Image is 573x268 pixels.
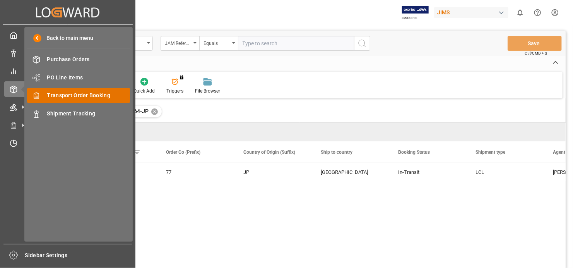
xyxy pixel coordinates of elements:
[238,36,354,51] input: Type to search
[47,55,130,64] span: Purchase Orders
[27,70,130,85] a: PO Line Items
[4,27,131,43] a: My Cockpit
[525,50,547,56] span: Ctrl/CMD + S
[27,88,130,103] a: Transport Order Booking
[4,45,131,60] a: Data Management
[133,88,155,94] div: Quick Add
[402,6,429,19] img: Exertis%20JAM%20-%20Email%20Logo.jpg_1722504956.jpg
[166,149,200,155] span: Order Co (Prefix)
[508,36,562,51] button: Save
[4,64,131,79] a: My Reports
[47,110,130,118] span: Shipment Tracking
[204,38,230,47] div: Equals
[166,163,225,181] div: 77
[243,149,295,155] span: Country of Origin (Suffix)
[27,106,130,121] a: Shipment Tracking
[434,7,508,18] div: JIMS
[321,163,380,181] div: [GEOGRAPHIC_DATA]
[529,4,546,21] button: Help Center
[553,149,565,155] span: Agent
[321,149,352,155] span: Ship to country
[165,38,191,47] div: JAM Reference Number
[161,36,199,51] button: open menu
[398,163,457,181] div: In-Transit
[151,108,158,115] div: ✕
[47,91,130,100] span: Transport Order Booking
[476,149,505,155] span: Shipment type
[27,52,130,67] a: Purchase Orders
[434,5,511,20] button: JIMS
[41,34,94,42] span: Back to main menu
[4,136,131,151] a: Timeslot Management V2
[25,251,132,259] span: Sidebar Settings
[354,36,370,51] button: search button
[398,149,430,155] span: Booking Status
[195,88,220,94] div: File Browser
[476,163,534,181] div: LCL
[199,36,238,51] button: open menu
[511,4,529,21] button: show 0 new notifications
[47,74,130,82] span: PO Line Items
[243,163,302,181] div: JP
